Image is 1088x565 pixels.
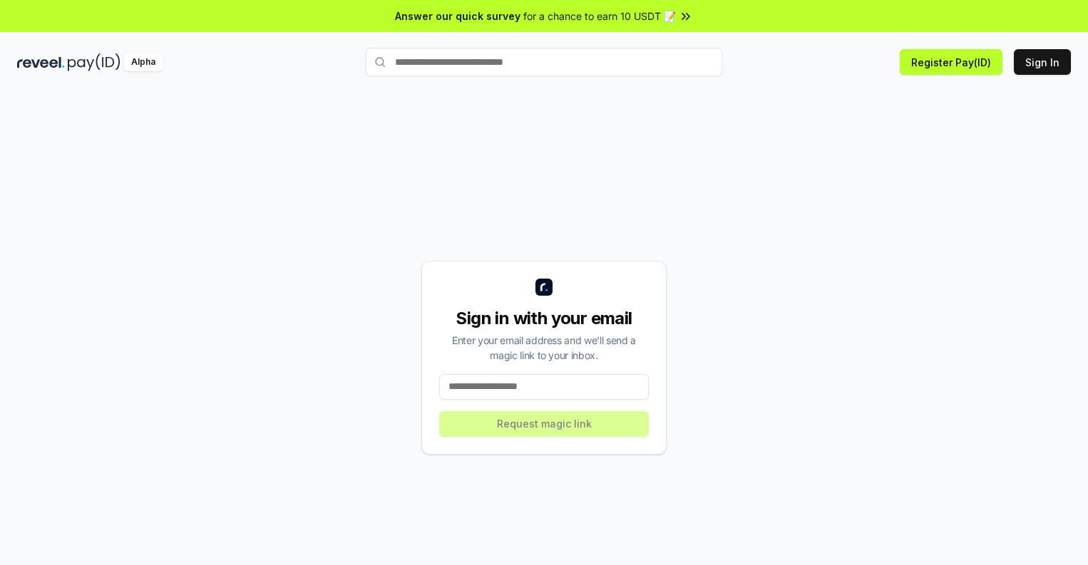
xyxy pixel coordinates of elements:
span: for a chance to earn 10 USDT 📝 [523,9,676,24]
img: logo_small [535,279,553,296]
div: Alpha [123,53,163,71]
div: Sign in with your email [439,307,649,330]
img: pay_id [68,53,120,71]
img: reveel_dark [17,53,65,71]
button: Sign In [1014,49,1071,75]
div: Enter your email address and we’ll send a magic link to your inbox. [439,333,649,363]
span: Answer our quick survey [395,9,520,24]
button: Register Pay(ID) [900,49,1002,75]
